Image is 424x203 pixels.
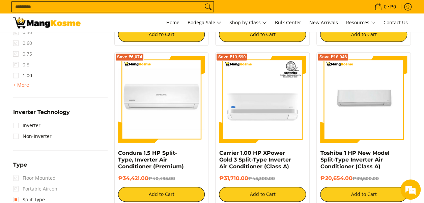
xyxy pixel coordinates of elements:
span: Portable Aircon [13,183,57,194]
img: Bodega Sale Aircon l Mang Kosme: Home Appliances Warehouse Sale Split Type [13,17,81,28]
button: Add to Cart [219,187,306,202]
span: 0.60 [13,38,32,49]
a: Contact Us [380,13,411,32]
h6: ₱34,421.00 [118,175,205,182]
span: Inverter Technology [13,110,70,115]
a: Non-Inverter [13,131,52,142]
span: • [372,3,398,10]
a: Resources [343,13,379,32]
button: Add to Cart [320,27,407,42]
span: Save ₱6,074 [117,55,142,59]
a: Bodega Sale [184,13,225,32]
a: New Arrivals [306,13,341,32]
span: 0.50 [13,27,32,38]
span: 0.75 [13,49,32,59]
span: Save ₱13,590 [218,55,246,59]
a: Carrier 1.00 HP XPower Gold 3 Split-Type Inverter Air Conditioner (Class A) [219,150,291,170]
img: condura-split-type-inverter-air-conditioner-class-b-full-view-mang-kosme [118,56,205,143]
span: Home [166,19,179,26]
button: Add to Cart [219,27,306,42]
a: Condura 1.5 HP Split-Type, Inverter Air Conditioner (Premium) [118,150,184,170]
span: We're online! [39,59,93,127]
textarea: Type your message and hit 'Enter' [3,133,129,157]
span: 0 [383,4,388,9]
h6: ₱20,654.00 [320,175,407,182]
a: Bulk Center [272,13,305,32]
button: Search [203,2,214,12]
del: ₱40,495.00 [148,176,175,181]
h6: ₱31,710.00 [219,175,306,182]
span: Resources [346,19,375,27]
del: ₱45,300.00 [248,176,275,181]
img: Carrier 1.00 HP XPower Gold 3 Split-Type Inverter Air Conditioner (Class A) [219,56,306,143]
a: Toshiba 1 HP New Model Split-Type Inverter Air Conditioner (Class A) [320,150,389,170]
summary: Open [13,110,70,120]
span: + More [13,82,29,88]
div: Chat with us now [35,38,113,47]
a: 1.00 [13,70,32,81]
summary: Open [13,162,27,173]
nav: Main Menu [87,13,411,32]
button: Add to Cart [118,27,205,42]
span: Type [13,162,27,168]
span: New Arrivals [309,19,338,26]
del: ₱39,600.00 [352,176,378,181]
a: Home [163,13,183,32]
div: Minimize live chat window [111,3,127,20]
summary: Open [13,81,29,89]
button: Add to Cart [118,187,205,202]
span: Contact Us [384,19,408,26]
a: Inverter [13,120,40,131]
span: Save ₱18,946 [319,55,347,59]
span: Shop by Class [229,19,267,27]
span: Bulk Center [275,19,301,26]
span: Floor Mounted [13,173,56,183]
span: ₱0 [389,4,397,9]
img: Toshiba 1 HP New Model Split-Type Inverter Air Conditioner (Class A) [320,56,407,143]
a: Shop by Class [226,13,270,32]
span: 0.8 [13,59,29,70]
span: Bodega Sale [188,19,221,27]
button: Add to Cart [320,187,407,202]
